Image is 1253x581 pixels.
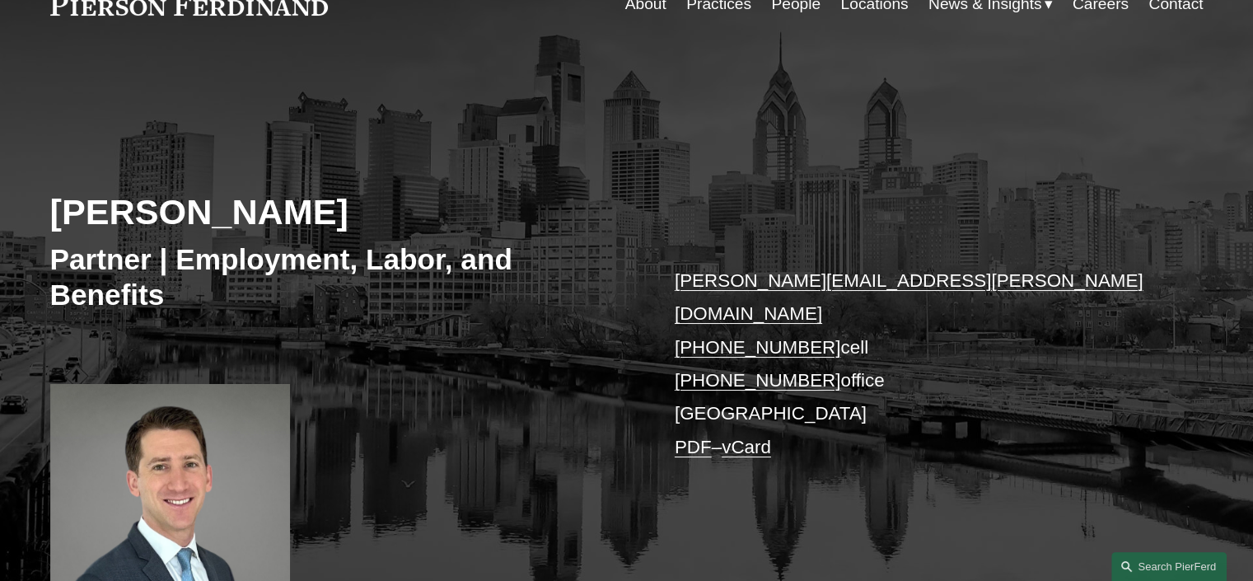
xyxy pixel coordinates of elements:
a: [PERSON_NAME][EMAIL_ADDRESS][PERSON_NAME][DOMAIN_NAME] [675,270,1143,324]
a: Search this site [1111,552,1227,581]
h3: Partner | Employment, Labor, and Benefits [50,241,627,313]
a: [PHONE_NUMBER] [675,370,841,391]
a: [PHONE_NUMBER] [675,337,841,358]
h2: [PERSON_NAME] [50,190,627,233]
a: vCard [722,437,771,457]
p: cell office [GEOGRAPHIC_DATA] – [675,265,1155,464]
a: PDF [675,437,712,457]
